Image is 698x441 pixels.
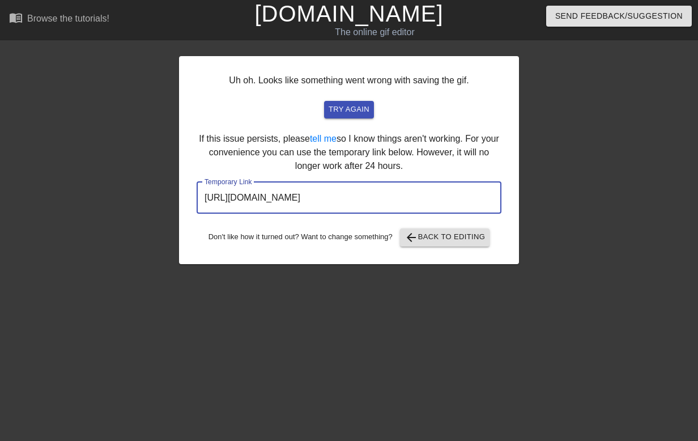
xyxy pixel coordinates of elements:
[555,9,683,23] span: Send Feedback/Suggestion
[546,6,692,27] button: Send Feedback/Suggestion
[310,134,337,143] a: tell me
[9,11,109,28] a: Browse the tutorials!
[239,26,512,39] div: The online gif editor
[197,182,501,214] input: bare
[27,14,109,23] div: Browse the tutorials!
[254,1,443,26] a: [DOMAIN_NAME]
[329,103,369,116] span: try again
[400,228,490,247] button: Back to Editing
[405,231,418,244] span: arrow_back
[405,231,486,244] span: Back to Editing
[179,56,519,264] div: Uh oh. Looks like something went wrong with saving the gif. If this issue persists, please so I k...
[9,11,23,24] span: menu_book
[197,228,501,247] div: Don't like how it turned out? Want to change something?
[324,101,374,118] button: try again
